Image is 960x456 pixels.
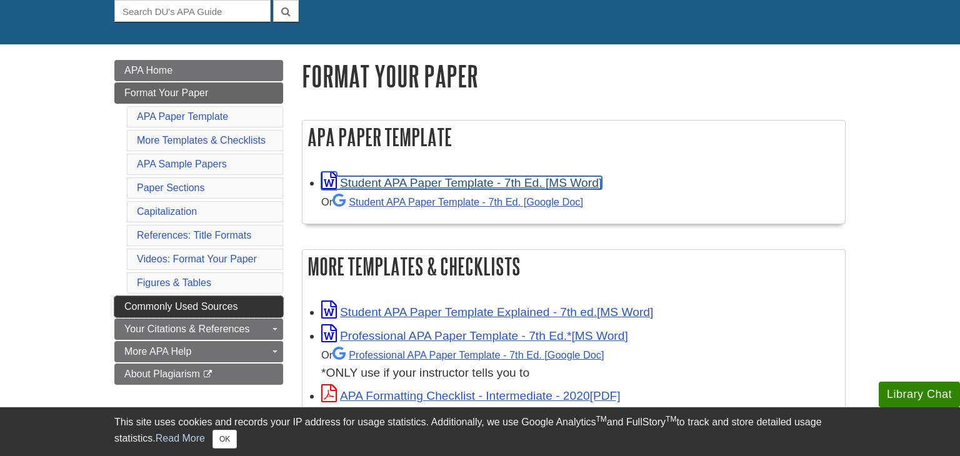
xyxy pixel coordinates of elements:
[124,369,200,379] span: About Plagiarism
[302,121,845,154] h2: APA Paper Template
[137,135,266,146] a: More Templates & Checklists
[212,430,237,449] button: Close
[114,364,283,385] a: About Plagiarism
[137,206,197,217] a: Capitalization
[321,305,653,319] a: Link opens in new window
[596,415,606,424] sup: TM
[124,87,208,98] span: Format Your Paper
[879,382,960,407] button: Library Chat
[114,296,283,317] a: Commonly Used Sources
[202,370,213,379] i: This link opens in a new window
[666,415,676,424] sup: TM
[124,324,249,334] span: Your Citations & References
[321,405,839,424] div: For 1st & 2nd year classes
[321,345,839,382] div: *ONLY use if your instructor tells you to
[114,60,283,81] a: APA Home
[332,196,583,207] a: Student APA Paper Template - 7th Ed. [Google Doc]
[137,230,251,240] a: References: Title Formats
[332,349,604,360] a: Professional APA Paper Template - 7th Ed.
[124,301,237,312] span: Commonly Used Sources
[156,433,205,444] a: Read More
[302,250,845,283] h2: More Templates & Checklists
[321,176,602,189] a: Link opens in new window
[137,159,227,169] a: APA Sample Papers
[302,60,846,92] h1: Format Your Paper
[321,349,604,360] small: Or
[137,111,228,122] a: APA Paper Template
[321,196,583,207] small: Or
[124,65,172,76] span: APA Home
[114,341,283,362] a: More APA Help
[321,329,628,342] a: Link opens in new window
[137,254,257,264] a: Videos: Format Your Paper
[321,389,621,402] a: Link opens in new window
[114,82,283,104] a: Format Your Paper
[114,60,283,385] div: Guide Page Menu
[124,346,191,357] span: More APA Help
[114,415,846,449] div: This site uses cookies and records your IP address for usage statistics. Additionally, we use Goo...
[114,319,283,340] a: Your Citations & References
[137,277,211,288] a: Figures & Tables
[137,182,205,193] a: Paper Sections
